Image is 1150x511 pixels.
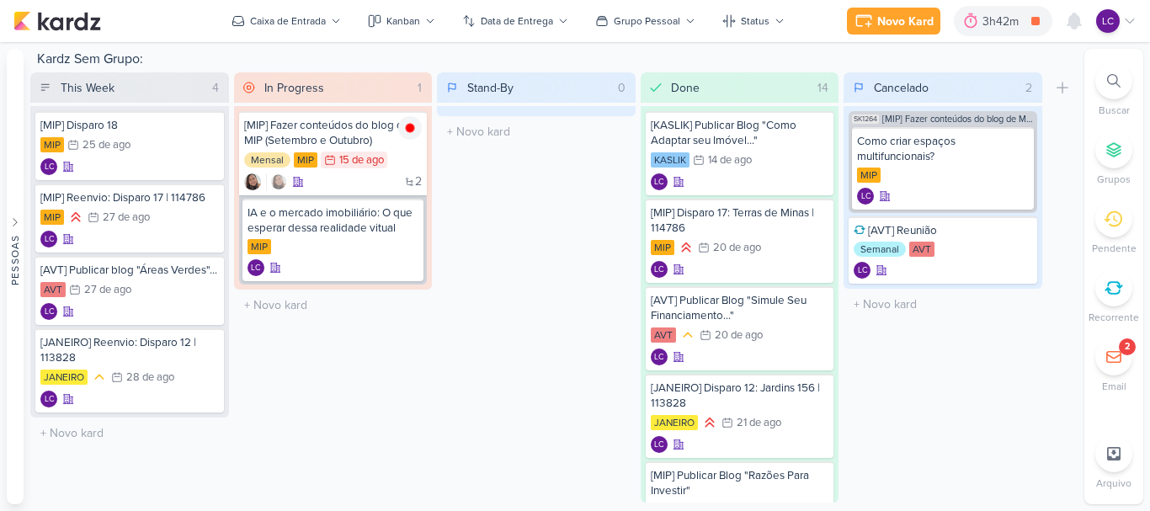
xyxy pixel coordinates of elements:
div: IA e o mercado imobiliário: O que esperar dessa realidade vitual [248,205,419,236]
div: [MIP] Fazer conteúdos do blog de MIP (Setembro e Outubro) [244,118,423,148]
input: + Novo kard [847,292,1039,317]
div: Criador(a): Laís Costa [857,188,874,205]
div: Criador(a): Laís Costa [651,173,668,190]
div: 3h42m [982,13,1024,30]
div: JANEIRO [40,370,88,385]
div: Criador(a): Laís Costa [40,158,57,175]
div: MIP [857,168,881,183]
div: 4 [205,79,226,97]
div: [MIP] Publicar Blog "Razões Para Investir" [651,468,829,498]
div: 28 de ago [126,372,174,383]
p: LC [654,266,663,274]
div: Prioridade Alta [678,239,695,256]
div: [MIP] Disparo 17: Terras de Minas | 114786 [651,205,829,236]
p: LC [1102,13,1114,29]
p: Arquivo [1096,476,1131,491]
div: [AVT] Publicar Blog "Simule Seu Financiamento..." [651,293,829,323]
div: [JANEIRO] Reenvio: Disparo 12 | 113828 [40,335,219,365]
div: Laís Costa [1096,9,1120,33]
div: 27 de ago [84,285,131,295]
div: [AVT] Publicar blog "Áreas Verdes"... [40,263,219,278]
img: Sharlene Khoury [270,173,287,190]
div: Criador(a): Laís Costa [40,391,57,407]
div: JANEIRO [651,415,698,430]
div: Criador(a): Laís Costa [40,231,57,248]
p: LC [654,354,663,362]
input: + Novo kard [440,120,632,144]
div: Colaboradores: Sharlene Khoury [266,173,287,190]
img: kardz.app [13,11,101,31]
div: [MIP] Disparo 18 [40,118,219,133]
p: LC [45,308,54,317]
div: 20 de ago [715,330,763,341]
div: 1 [411,79,429,97]
div: MIP [651,240,674,255]
div: Criador(a): Laís Costa [651,436,668,453]
button: Pessoas [7,49,24,504]
p: LC [861,193,870,201]
div: Laís Costa [40,391,57,407]
div: Laís Costa [248,259,264,276]
div: Laís Costa [854,262,870,279]
button: Novo Kard [847,8,940,35]
div: AVT [909,242,934,257]
div: MIP [248,239,271,254]
div: Criador(a): Laís Costa [40,303,57,320]
div: Novo Kard [877,13,934,30]
p: Email [1102,379,1126,394]
div: 21 de ago [737,418,781,428]
p: Grupos [1097,172,1131,187]
div: 2 [1019,79,1039,97]
input: + Novo kard [237,293,429,317]
div: Criador(a): Laís Costa [651,261,668,278]
div: 25 de ago [83,140,130,151]
span: 2 [415,176,422,188]
div: [KASLIK] Publicar Blog "Como Adaptar seu Imóvel..." [651,118,829,148]
p: LC [654,178,663,187]
div: Criador(a): Sharlene Khoury [244,173,261,190]
div: Laís Costa [40,303,57,320]
div: [AVT] Reunião [854,223,1032,238]
div: Como criar espaços multifuncionais? [857,134,1029,164]
p: Pendente [1092,241,1137,256]
p: LC [45,163,54,172]
p: LC [858,267,867,275]
span: SK1264 [852,114,879,124]
p: Buscar [1099,103,1130,118]
div: Prioridade Alta [701,414,718,431]
div: 15 de ago [339,155,384,166]
div: 20 de ago [713,242,761,253]
div: MIP [294,152,317,168]
div: Laís Costa [40,158,57,175]
div: Semanal [854,242,906,257]
div: Mensal [244,152,290,168]
div: Prioridade Alta [67,209,84,226]
div: MIP [40,210,64,225]
img: Sharlene Khoury [244,173,261,190]
div: Prioridade Média [91,369,108,386]
div: [MIP] Reenvio: Disparo 17 | 114786 [40,190,219,205]
div: Laís Costa [651,173,668,190]
p: LC [251,264,260,273]
div: Prioridade Média [679,327,696,343]
span: [MIP] Fazer conteúdos do blog de MIP (Setembro e Outubro) [882,114,1034,124]
p: LC [45,236,54,244]
div: 27 de ago [103,212,150,223]
div: Criador(a): Laís Costa [651,349,668,365]
div: MIP [40,137,64,152]
div: 14 [811,79,835,97]
li: Ctrl + F [1084,62,1143,118]
p: Recorrente [1089,310,1139,325]
div: Kardz Sem Grupo: [30,49,1078,72]
div: Laís Costa [40,231,57,248]
div: 2 [1125,340,1130,354]
img: tracking [398,116,422,140]
input: + Novo kard [34,421,226,445]
div: Laís Costa [651,436,668,453]
p: LC [654,441,663,450]
div: AVT [40,282,66,297]
div: Laís Costa [857,188,874,205]
p: LC [45,396,54,404]
div: AVT [651,327,676,343]
div: 0 [611,79,632,97]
